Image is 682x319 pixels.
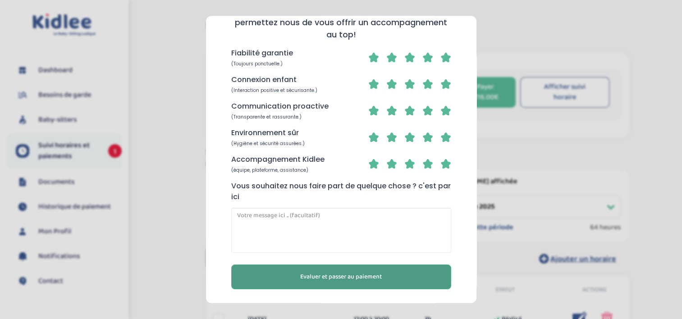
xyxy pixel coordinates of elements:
[231,128,299,138] p: Environnement sûr
[231,48,293,59] p: Fiabilité garantie
[231,167,308,173] span: (équipe, plateforme, assistance)
[300,272,382,282] span: Evaluer et passer au paiement
[231,87,317,94] span: (Interaction positive et sécurisante.)
[231,140,305,147] span: (Hygiène et sécurité assurées.)
[231,74,297,85] p: Connexion enfant
[231,154,325,165] p: Accompagnement Kidlee
[231,114,302,120] span: (Transparente et rassurante.)
[231,181,451,202] p: Vous souhaitez nous faire part de quelque chose ? c'est par ici
[231,4,451,41] h4: Indiquez nous votre degré de satisfaction, et permettez nous de vous offrir un accompagnement au ...
[231,264,451,289] button: Evaluer et passer au paiement
[231,60,283,67] span: (Toujours ponctuelle.)
[231,101,329,112] p: Communication proactive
